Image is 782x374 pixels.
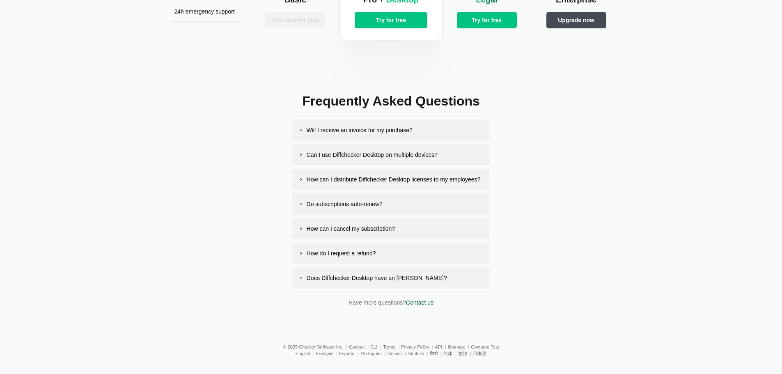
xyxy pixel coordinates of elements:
button: How do I request a refund? [292,243,491,264]
button: Will I receive an invoice for my purchase? [292,119,491,141]
p: 24h emergency support [174,7,238,16]
div: Can I use Diffchecker Desktop on multiple devices? [307,151,438,159]
button: Try for free [355,12,427,28]
a: Português [361,351,382,356]
a: 繁體 [458,351,467,356]
span: Your current plan [270,16,321,24]
a: 简体 [443,351,452,356]
button: Do subscriptions auto-renew? [292,193,491,215]
div: How can I cancel my subscription? [307,225,395,233]
button: Does Diffchecker Desktop have an [PERSON_NAME]? [292,267,491,289]
button: Can I use Diffchecker Desktop on multiple devices? [292,144,491,165]
button: Upgrade now [546,12,606,28]
a: English [296,351,310,356]
a: Contact us [406,299,433,306]
a: Français [316,351,333,356]
span: Upgrade now [556,16,596,24]
a: API [435,344,442,349]
div: How do I request a refund? [307,249,376,257]
a: Privacy Policy [401,344,429,349]
div: Will I receive an invoice for my purchase? [307,126,413,134]
span: Try for free [374,16,408,24]
a: 日本語 [473,351,486,356]
a: Terms [383,344,395,349]
button: Your current plan [265,12,325,28]
div: Do subscriptions auto-renew? [307,200,383,208]
button: How can I distribute Diffchecker Desktop licenses to my employees? [292,169,491,190]
div: How can I distribute Diffchecker Desktop licenses to my employees? [307,175,481,184]
a: Deutsch [408,351,424,356]
a: Italiano [388,351,402,356]
button: How can I cancel my subscription? [292,218,491,239]
h2: Frequently Asked Questions [302,92,480,110]
a: हिन्दी [430,351,438,356]
span: Try for free [470,16,503,24]
a: Compare Text [471,344,499,349]
a: CLI [370,344,377,349]
li: © 2025 Checker Software Inc. [283,344,349,349]
a: iManage [448,344,465,349]
a: Contact [349,344,365,349]
a: Español [339,351,355,356]
span: Have more questions? [349,299,406,306]
button: Try for free [457,12,517,28]
div: Does Diffchecker Desktop have an [PERSON_NAME]? [307,274,447,282]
